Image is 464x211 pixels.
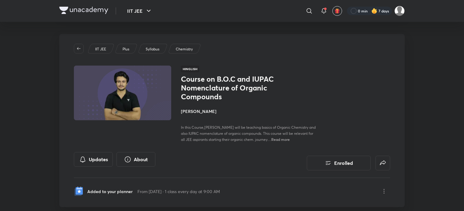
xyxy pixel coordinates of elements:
img: avatar [334,8,340,14]
a: Chemistry [175,46,194,52]
p: Chemistry [176,46,193,52]
span: In this Course,[PERSON_NAME] will be teaching basics of Organic Chemistry and also IUPAC nomencla... [181,125,316,142]
a: Company Logo [59,7,108,15]
h1: Course on B.O.C and IUPAC Nomenclature of Organic Compounds [181,75,280,101]
button: false [376,156,390,170]
button: IIT JEE [123,5,156,17]
span: Read more [271,137,290,142]
p: IIT JEE [95,46,106,52]
p: Added to your planner [87,188,133,195]
p: From [DATE] · 1 class every day at 9:00 AM [137,188,220,195]
p: Syllabus [146,46,159,52]
a: Syllabus [145,46,161,52]
img: Ritam Pramanik [394,6,405,16]
a: Plus [122,46,130,52]
h4: [PERSON_NAME] [181,108,317,114]
a: IIT JEE [94,46,107,52]
button: avatar [332,6,342,16]
span: Hinglish [181,66,199,72]
button: Enrolled [307,156,371,170]
button: About [116,152,155,167]
button: Updates [74,152,113,167]
img: Company Logo [59,7,108,14]
img: streak [371,8,377,14]
img: Thumbnail [73,65,172,121]
p: Plus [123,46,129,52]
